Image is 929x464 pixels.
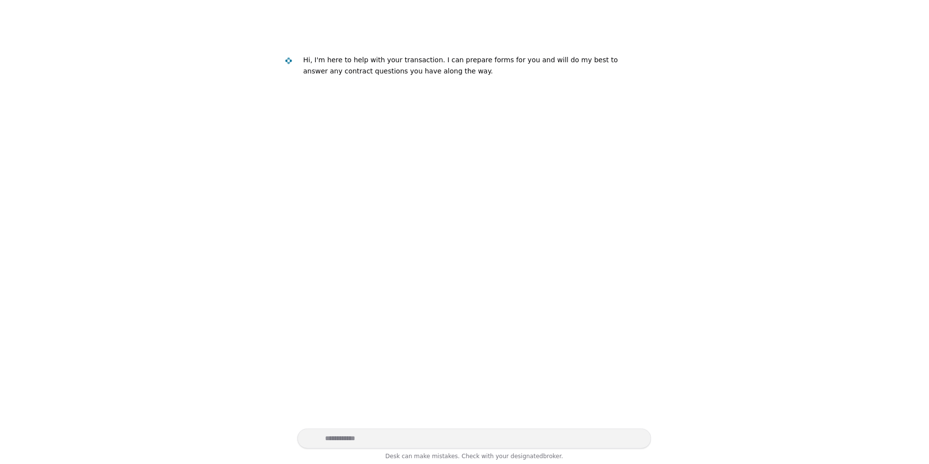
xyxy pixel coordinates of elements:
[285,57,293,65] img: Desk
[303,56,618,75] div: . I can prepare forms for you and will do my best to answer any contract questions you have along...
[511,453,543,460] span: designated
[297,428,651,448] textarea: Write your prompt here
[303,56,443,64] div: Hi, I'm here to help with your transaction
[297,451,651,464] div: Desk can make mistakes. Check with your broker.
